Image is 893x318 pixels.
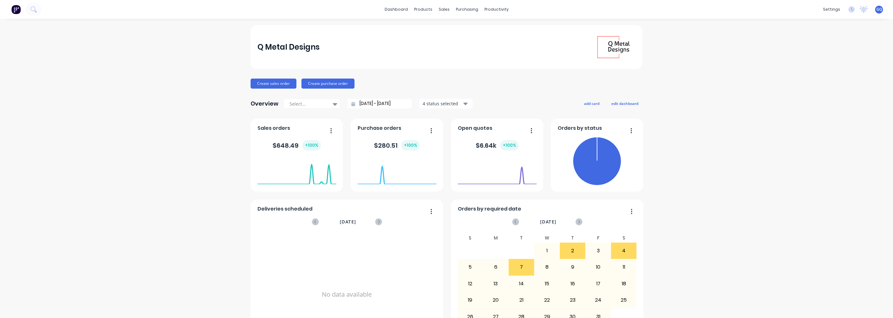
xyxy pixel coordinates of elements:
[876,7,882,12] span: GQ
[534,276,560,292] div: 15
[611,276,636,292] div: 18
[419,99,473,108] button: 4 status selected
[820,5,843,14] div: settings
[483,292,508,308] div: 20
[251,97,279,110] div: Overview
[458,259,483,275] div: 5
[458,124,492,132] span: Open quotes
[500,140,519,151] div: + 100 %
[382,5,411,14] a: dashboard
[411,5,436,14] div: products
[509,276,534,292] div: 14
[423,100,462,107] div: 4 status selected
[611,292,636,308] div: 25
[534,243,560,259] div: 1
[509,292,534,308] div: 21
[585,233,611,243] div: F
[534,233,560,243] div: W
[257,41,320,53] div: Q Metal Designs
[509,233,534,243] div: T
[257,124,290,132] span: Sales orders
[302,140,321,151] div: + 100 %
[560,259,585,275] div: 9
[251,79,296,89] button: Create sales order
[340,218,356,225] span: [DATE]
[458,276,483,292] div: 12
[374,140,420,151] div: $ 280.51
[534,259,560,275] div: 8
[586,259,611,275] div: 10
[560,292,585,308] div: 23
[301,79,354,89] button: Create purchase order
[607,99,642,107] button: edit dashboard
[401,140,420,151] div: + 100 %
[560,233,586,243] div: T
[358,124,401,132] span: Purchase orders
[509,259,534,275] div: 7
[457,233,483,243] div: S
[592,25,636,69] img: Q Metal Designs
[611,259,636,275] div: 11
[558,124,602,132] span: Orders by status
[560,243,585,259] div: 2
[483,233,509,243] div: M
[483,259,508,275] div: 6
[611,243,636,259] div: 4
[257,205,312,213] span: Deliveries scheduled
[476,140,519,151] div: $ 6.64k
[458,292,483,308] div: 19
[11,5,21,14] img: Factory
[586,243,611,259] div: 3
[481,5,512,14] div: productivity
[436,5,453,14] div: sales
[273,140,321,151] div: $ 648.49
[586,276,611,292] div: 17
[580,99,603,107] button: add card
[453,5,481,14] div: purchasing
[540,218,556,225] span: [DATE]
[534,292,560,308] div: 22
[458,205,521,213] span: Orders by required date
[586,292,611,308] div: 24
[483,276,508,292] div: 13
[611,233,637,243] div: S
[560,276,585,292] div: 16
